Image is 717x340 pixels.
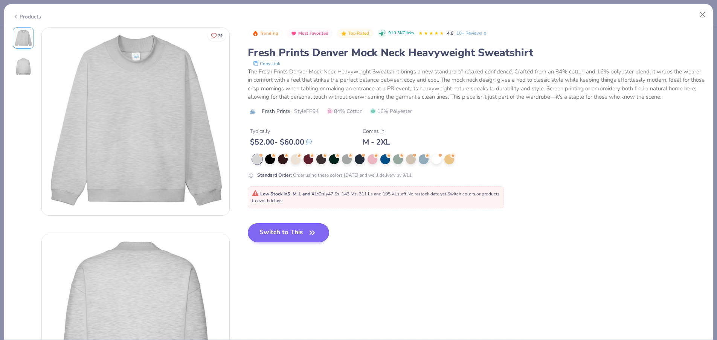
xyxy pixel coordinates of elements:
span: Trending [260,31,278,35]
button: Badge Button [337,29,373,38]
button: Switch to This [248,223,330,242]
span: 16% Polyester [370,107,412,115]
button: copy to clipboard [251,60,282,67]
div: Fresh Prints Denver Mock Neck Heavyweight Sweatshirt [248,46,705,60]
button: Close [696,8,710,22]
a: 10+ Reviews [456,30,488,37]
img: Top Rated sort [341,30,347,37]
div: M - 2XL [363,137,390,147]
img: Front [14,29,32,47]
img: Trending sort [252,30,258,37]
div: The Fresh Prints Denver Mock Neck Heavyweight Sweatshirt brings a new standard of relaxed confide... [248,67,705,101]
button: Like [207,30,226,41]
span: 910.3K Clicks [388,30,414,37]
span: Style FP94 [294,107,319,115]
span: Top Rated [348,31,369,35]
img: brand logo [248,108,258,114]
span: Fresh Prints [262,107,290,115]
div: $ 52.00 - $ 60.00 [250,137,312,147]
span: Most Favorited [298,31,328,35]
div: Order using these colors [DATE] and we’ll delivery by 9/11. [257,172,413,178]
span: Only 47 Ss, 143 Ms, 311 Ls and 195 XLs left. Switch colors or products to avoid delays. [252,191,500,204]
span: 84% Cotton [327,107,363,115]
strong: Standard Order : [257,172,292,178]
img: Front [42,28,229,215]
span: 79 [218,34,223,38]
span: No restock date yet. [407,191,447,197]
div: Products [13,13,41,21]
button: Badge Button [287,29,333,38]
img: Most Favorited sort [291,30,297,37]
button: Badge Button [249,29,282,38]
div: Comes In [363,127,390,135]
span: 4.8 [447,30,453,36]
img: Back [14,58,32,76]
div: Typically [250,127,312,135]
strong: Low Stock in S, M, L and XL : [260,191,318,197]
div: 4.8 Stars [418,27,444,40]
